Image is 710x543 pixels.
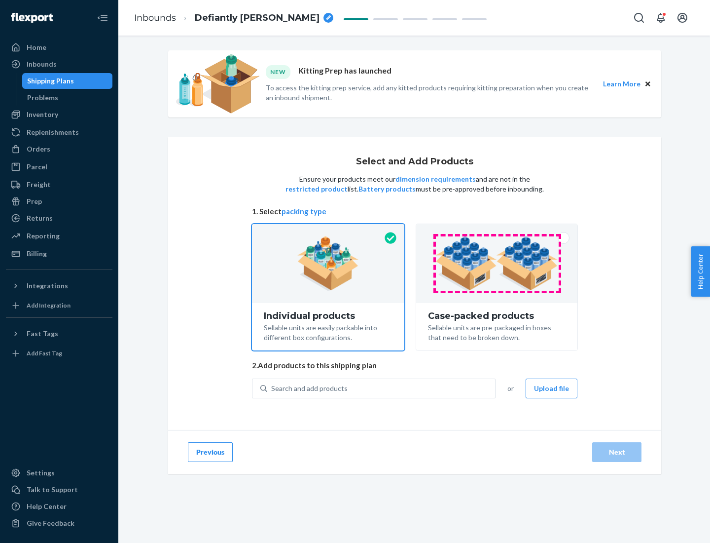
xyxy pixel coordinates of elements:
span: 1. Select [252,206,577,217]
div: Integrations [27,281,68,291]
div: Give Feedback [27,518,74,528]
a: Reporting [6,228,112,244]
div: Orders [27,144,50,154]
div: Parcel [27,162,47,172]
button: Previous [188,442,233,462]
span: 2. Add products to this shipping plan [252,360,577,371]
a: Settings [6,465,112,481]
div: Freight [27,180,51,190]
div: Search and add products [271,384,348,393]
div: Next [601,447,633,457]
div: Problems [27,93,58,103]
a: Inbounds [134,12,176,23]
a: Talk to Support [6,482,112,498]
div: Sellable units are pre-packaged in boxes that need to be broken down. [428,321,566,343]
a: Billing [6,246,112,262]
button: dimension requirements [395,174,476,184]
a: Shipping Plans [22,73,113,89]
a: Help Center [6,499,112,514]
a: Add Fast Tag [6,346,112,361]
button: Close Navigation [93,8,112,28]
div: Billing [27,249,47,259]
button: packing type [282,206,326,217]
div: Inventory [27,110,58,119]
button: Close [642,78,653,89]
button: Help Center [691,246,710,297]
div: Reporting [27,231,60,241]
button: Open Search Box [629,8,649,28]
ol: breadcrumbs [126,3,341,33]
div: NEW [266,65,290,78]
span: or [507,384,514,393]
div: Inbounds [27,59,57,69]
div: Add Integration [27,301,71,310]
button: Open account menu [673,8,692,28]
a: Home [6,39,112,55]
div: Prep [27,196,42,206]
div: Returns [27,213,53,223]
a: Freight [6,177,112,193]
button: Open notifications [651,8,671,28]
a: Orders [6,141,112,157]
div: Add Fast Tag [27,349,62,357]
button: Battery products [358,184,416,194]
div: Sellable units are easily packable into different box configurations. [264,321,392,343]
p: Ensure your products meet our and are not in the list. must be pre-approved before inbounding. [284,174,545,194]
button: Fast Tags [6,326,112,342]
div: Settings [27,468,55,478]
button: Learn More [603,78,640,89]
div: Home [27,42,46,52]
div: Fast Tags [27,329,58,339]
a: Inventory [6,107,112,122]
button: restricted product [285,184,348,194]
div: Help Center [27,502,67,511]
a: Inbounds [6,56,112,72]
img: individual-pack.facf35554cb0f1810c75b2bd6df2d64e.png [297,236,359,291]
p: Kitting Prep has launched [298,65,391,78]
img: Flexport logo [11,13,53,23]
div: Case-packed products [428,311,566,321]
div: Talk to Support [27,485,78,495]
p: To access the kitting prep service, add any kitted products requiring kitting preparation when yo... [266,83,594,103]
div: Shipping Plans [27,76,74,86]
button: Next [592,442,641,462]
div: Replenishments [27,127,79,137]
a: Prep [6,194,112,209]
a: Parcel [6,159,112,175]
a: Add Integration [6,298,112,313]
div: Individual products [264,311,392,321]
button: Upload file [526,379,577,398]
button: Integrations [6,278,112,294]
button: Give Feedback [6,515,112,531]
a: Problems [22,90,113,106]
a: Returns [6,210,112,226]
span: Defiantly Eager Barb [195,12,319,25]
h1: Select and Add Products [356,157,473,167]
img: case-pack.59cecea509d18c883b923b81aeac6d0b.png [435,236,558,291]
a: Replenishments [6,124,112,140]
